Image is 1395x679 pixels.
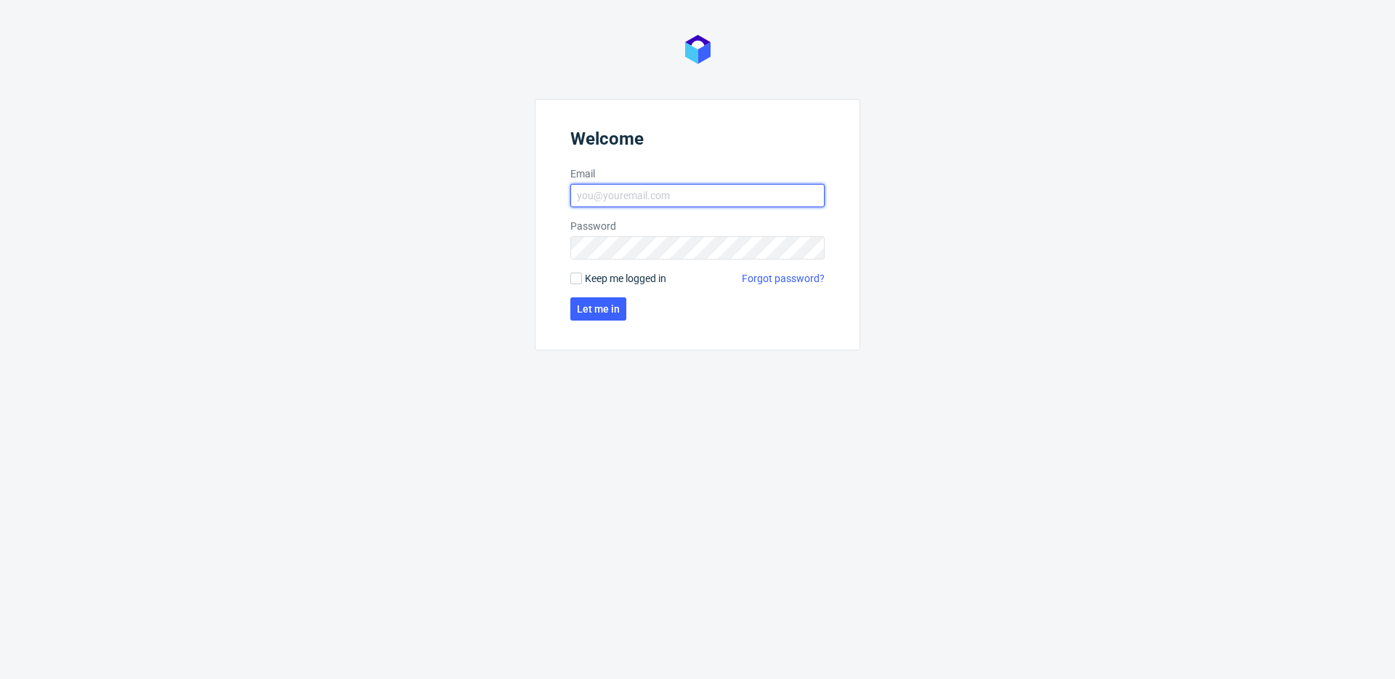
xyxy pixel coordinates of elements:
[570,297,626,321] button: Let me in
[570,219,825,233] label: Password
[585,271,666,286] span: Keep me logged in
[570,184,825,207] input: you@youremail.com
[577,304,620,314] span: Let me in
[570,166,825,181] label: Email
[742,271,825,286] a: Forgot password?
[570,129,825,155] header: Welcome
